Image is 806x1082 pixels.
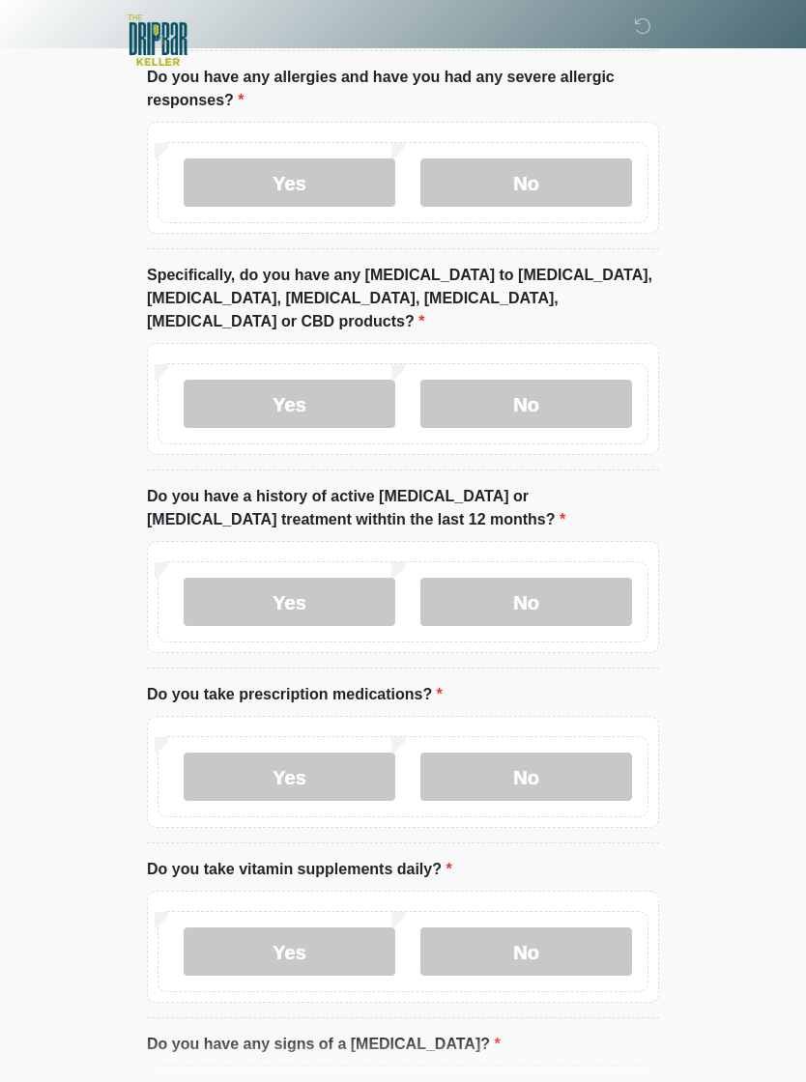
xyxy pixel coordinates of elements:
[184,158,395,207] label: Yes
[184,927,395,976] label: Yes
[147,1033,501,1056] label: Do you have any signs of a [MEDICAL_DATA]?
[420,158,632,207] label: No
[184,380,395,428] label: Yes
[420,380,632,428] label: No
[147,485,659,531] label: Do you have a history of active [MEDICAL_DATA] or [MEDICAL_DATA] treatment withtin the last 12 mo...
[147,66,659,112] label: Do you have any allergies and have you had any severe allergic responses?
[147,858,452,881] label: Do you take vitamin supplements daily?
[128,14,187,66] img: The DRIPBaR - Keller Logo
[147,264,659,333] label: Specifically, do you have any [MEDICAL_DATA] to [MEDICAL_DATA], [MEDICAL_DATA], [MEDICAL_DATA], [...
[184,753,395,801] label: Yes
[420,578,632,626] label: No
[420,753,632,801] label: No
[184,578,395,626] label: Yes
[147,683,443,706] label: Do you take prescription medications?
[420,927,632,976] label: No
